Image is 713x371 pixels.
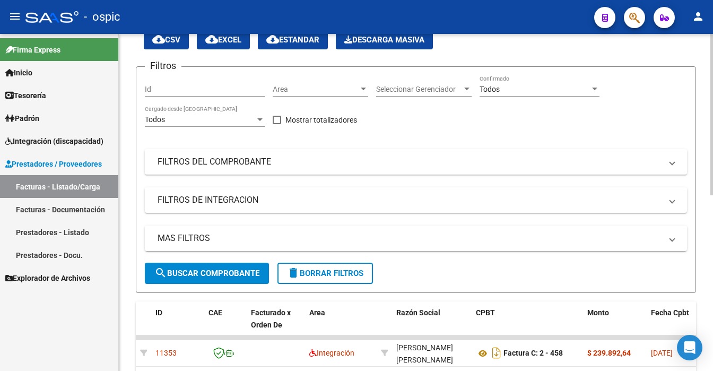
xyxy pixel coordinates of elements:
mat-icon: cloud_download [266,33,279,46]
span: Razón Social [396,308,440,317]
datatable-header-cell: ID [151,301,204,348]
span: Fecha Cpbt [651,308,689,317]
mat-expansion-panel-header: FILTROS DEL COMPROBANTE [145,149,687,175]
span: Borrar Filtros [287,269,363,278]
mat-icon: cloud_download [152,33,165,46]
span: Estandar [266,35,319,45]
span: Descarga Masiva [344,35,424,45]
div: Open Intercom Messenger [677,335,702,360]
span: Seleccionar Gerenciador [376,85,462,94]
button: Estandar [258,30,328,49]
span: CSV [152,35,180,45]
span: Integración (discapacidad) [5,135,103,147]
mat-panel-title: FILTROS DE INTEGRACION [158,194,662,206]
span: Inicio [5,67,32,79]
datatable-header-cell: Fecha Cpbt [647,301,694,348]
datatable-header-cell: Area [305,301,377,348]
span: Integración [309,349,354,357]
button: Borrar Filtros [277,263,373,284]
div: [PERSON_NAME] [PERSON_NAME] [396,342,467,366]
span: Facturado x Orden De [251,308,291,329]
span: Prestadores / Proveedores [5,158,102,170]
button: Buscar Comprobante [145,263,269,284]
span: Padrón [5,113,39,124]
span: - ospic [84,5,120,29]
span: EXCEL [205,35,241,45]
span: CPBT [476,308,495,317]
datatable-header-cell: CAE [204,301,247,348]
strong: $ 239.892,64 [587,349,631,357]
i: Descargar documento [490,344,503,361]
span: [DATE] [651,349,673,357]
span: Todos [480,85,500,93]
datatable-header-cell: CPBT [472,301,583,348]
span: Mostrar totalizadores [285,114,357,126]
button: CSV [144,30,189,49]
button: Descarga Masiva [336,30,433,49]
mat-icon: person [692,10,705,23]
mat-panel-title: MAS FILTROS [158,232,662,244]
span: Area [309,308,325,317]
mat-icon: menu [8,10,21,23]
span: Firma Express [5,44,60,56]
app-download-masive: Descarga masiva de comprobantes (adjuntos) [336,30,433,49]
mat-expansion-panel-header: FILTROS DE INTEGRACION [145,187,687,213]
mat-panel-title: FILTROS DEL COMPROBANTE [158,156,662,168]
span: ID [155,308,162,317]
div: 20163447135 [396,342,467,364]
span: Todos [145,115,165,124]
span: 11353 [155,349,177,357]
span: Monto [587,308,609,317]
mat-icon: delete [287,266,300,279]
datatable-header-cell: Facturado x Orden De [247,301,305,348]
datatable-header-cell: Razón Social [392,301,472,348]
span: Buscar Comprobante [154,269,259,278]
mat-icon: search [154,266,167,279]
span: Explorador de Archivos [5,272,90,284]
button: EXCEL [197,30,250,49]
h3: Filtros [145,58,181,73]
mat-icon: cloud_download [205,33,218,46]
mat-expansion-panel-header: MAS FILTROS [145,226,687,251]
strong: Factura C: 2 - 458 [503,349,563,358]
span: CAE [208,308,222,317]
span: Tesorería [5,90,46,101]
datatable-header-cell: Monto [583,301,647,348]
span: Area [273,85,359,94]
